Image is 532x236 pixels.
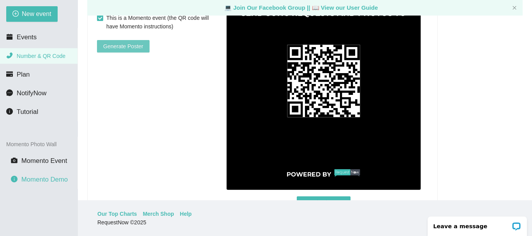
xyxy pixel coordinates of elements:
[17,33,37,41] span: Events
[303,198,345,207] span: Download Poster
[512,5,517,10] button: close
[6,71,13,77] span: credit-card
[17,89,46,97] span: NotifyNow
[180,210,192,218] a: Help
[97,40,150,52] button: Generate Poster
[6,52,13,59] span: phone
[6,6,58,22] button: plus-circleNew event
[12,10,19,18] span: plus-circle
[6,108,13,115] span: info-circle
[21,157,67,164] span: Momento Event
[21,176,68,183] span: Momento Demo
[97,218,511,227] div: RequestNow © 2025
[103,42,143,51] span: Generate Poster
[224,4,312,11] a: laptop Join Our Facebook Group ||
[6,89,13,96] span: message
[143,210,174,218] a: Merch Shop
[297,196,351,209] button: Download Poster
[11,157,18,164] span: camera
[512,5,517,10] span: close
[312,4,378,11] a: laptop View our User Guide
[22,9,51,19] span: New event
[11,176,18,182] span: info-circle
[312,4,319,11] span: laptop
[6,33,13,40] span: calendar
[17,71,30,78] span: Plan
[103,14,214,31] span: This is a Momento event (the QR code will have Momento instructions)
[423,212,532,236] iframe: LiveChat chat widget
[97,210,137,218] a: Our Top Charts
[17,108,38,115] span: Tutorial
[224,4,232,11] span: laptop
[17,53,65,59] span: Number & QR Code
